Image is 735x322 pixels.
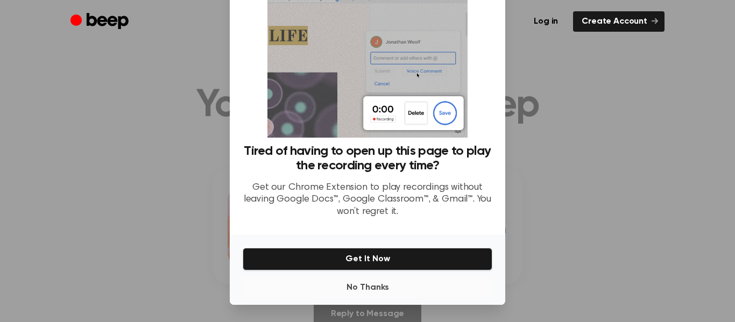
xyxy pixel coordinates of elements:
[243,248,492,270] button: Get It Now
[243,182,492,218] p: Get our Chrome Extension to play recordings without leaving Google Docs™, Google Classroom™, & Gm...
[525,11,567,32] a: Log in
[573,11,665,32] a: Create Account
[243,144,492,173] h3: Tired of having to open up this page to play the recording every time?
[243,277,492,298] button: No Thanks
[70,11,131,32] a: Beep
